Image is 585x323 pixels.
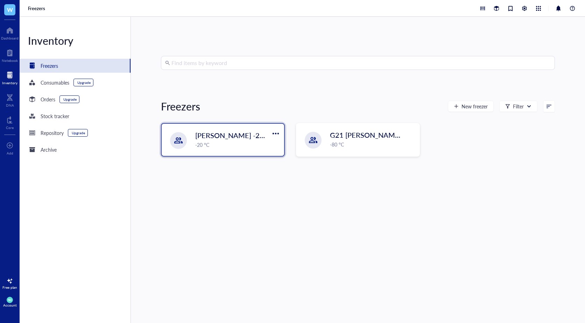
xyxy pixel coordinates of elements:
[41,62,58,70] div: Freezers
[513,102,524,110] div: Filter
[77,80,91,85] div: Upgrade
[63,97,77,101] div: Upgrade
[461,103,488,109] span: New freezer
[195,130,289,140] span: [PERSON_NAME] -20 Archive
[20,59,131,73] a: Freezers
[161,99,200,113] div: Freezers
[1,36,19,40] div: Dashboard
[3,303,17,307] div: Account
[72,131,85,135] div: Upgrade
[448,101,494,112] button: New freezer
[2,70,17,85] a: Inventory
[2,47,18,63] a: Notebook
[2,81,17,85] div: Inventory
[330,141,415,148] div: -80 °C
[6,114,14,130] a: Core
[2,285,17,289] div: Free plan
[20,76,131,89] a: ConsumablesUpgrade
[20,109,131,123] a: Stock tracker
[2,58,18,63] div: Notebook
[8,299,12,301] span: NH
[6,103,14,107] div: DNA
[41,79,69,86] div: Consumables
[330,130,414,140] span: G21 [PERSON_NAME] -80
[28,5,47,12] a: Freezers
[41,129,64,137] div: Repository
[6,92,14,107] a: DNA
[41,146,57,153] div: Archive
[20,92,131,106] a: OrdersUpgrade
[20,143,131,157] a: Archive
[20,126,131,140] a: RepositoryUpgrade
[20,34,131,48] div: Inventory
[7,5,13,14] span: W
[41,95,55,103] div: Orders
[6,125,14,130] div: Core
[1,25,19,40] a: Dashboard
[195,141,280,149] div: -20 °C
[41,112,69,120] div: Stock tracker
[7,151,13,155] div: Add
